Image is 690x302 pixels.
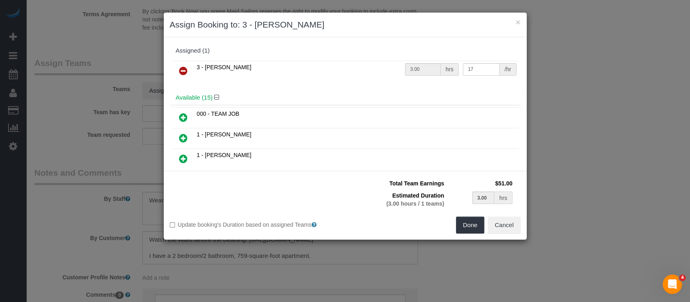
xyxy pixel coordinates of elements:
span: 4 [679,274,686,281]
button: Done [456,217,484,234]
span: 1 - [PERSON_NAME] [197,152,251,158]
div: /hr [500,63,516,76]
label: Update booking's Duration based on assigned Teams [170,221,339,229]
span: 1 - [PERSON_NAME] [197,131,251,138]
td: Total Team Earnings [351,177,446,189]
h3: Assign Booking to: 3 - [PERSON_NAME] [170,19,521,31]
div: hrs [494,191,512,204]
div: (3.00 hours / 1 teams) [353,200,444,208]
span: 000 - TEAM JOB [197,111,240,117]
div: Assigned (1) [176,47,515,54]
span: Estimated Duration [392,192,444,199]
div: hrs [441,63,458,76]
iframe: Intercom live chat [663,274,682,294]
h4: Available (15) [176,94,515,101]
span: 3 - [PERSON_NAME] [197,64,251,70]
input: Update booking's Duration based on assigned Teams [170,222,175,228]
td: $51.00 [446,177,515,189]
button: Cancel [488,217,521,234]
button: × [515,18,520,26]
